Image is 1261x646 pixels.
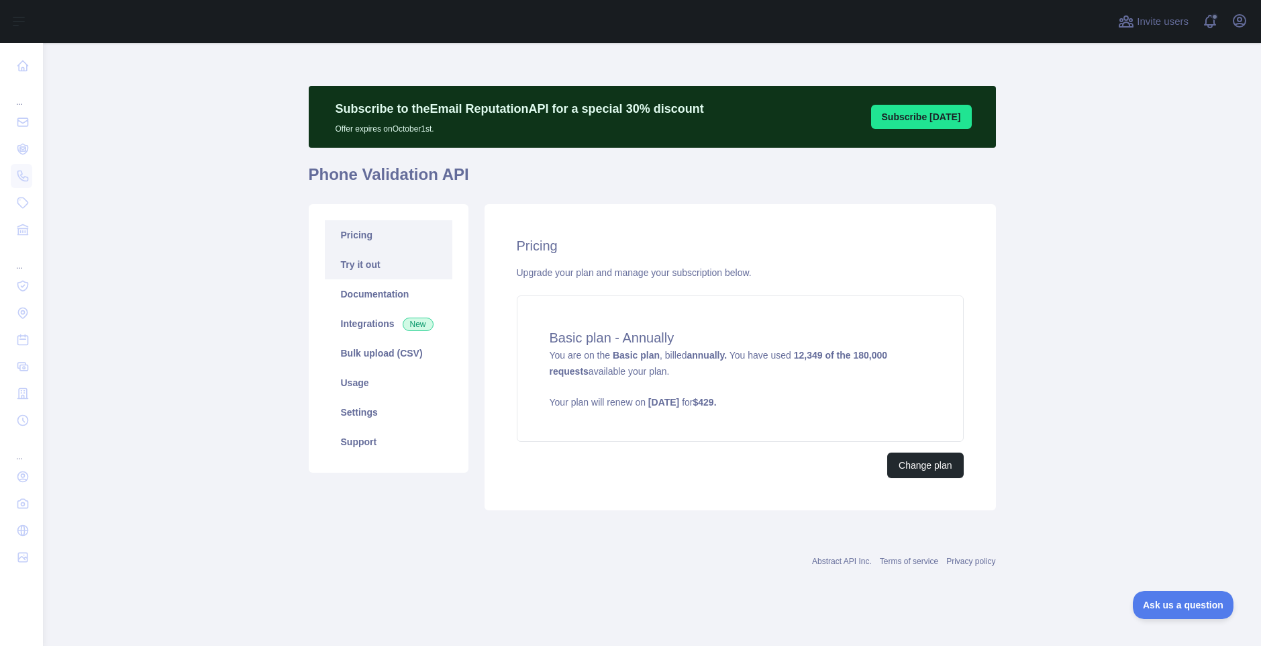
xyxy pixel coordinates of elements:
a: Abstract API Inc. [812,557,872,566]
a: Documentation [325,279,452,309]
button: Invite users [1115,11,1191,32]
a: Integrations New [325,309,452,338]
p: Offer expires on October 1st. [336,118,704,134]
strong: annually. [687,350,727,361]
a: Terms of service [880,557,938,566]
h2: Pricing [517,236,964,255]
div: ... [11,81,32,107]
iframe: Toggle Customer Support [1133,591,1234,619]
a: Settings [325,398,452,427]
span: You are on the , billed You have used available your plan. [550,350,931,409]
div: ... [11,435,32,462]
a: Privacy policy [946,557,995,566]
strong: Basic plan [613,350,660,361]
p: Your plan will renew on for [550,396,931,409]
a: Usage [325,368,452,398]
a: Support [325,427,452,457]
button: Subscribe [DATE] [871,105,972,129]
h1: Phone Validation API [309,164,996,196]
span: Invite users [1137,14,1189,30]
div: Upgrade your plan and manage your subscription below. [517,266,964,279]
a: Pricing [325,220,452,250]
div: ... [11,244,32,271]
h4: Basic plan - Annually [550,328,931,347]
span: New [403,318,434,331]
strong: $ 429 . [693,397,717,408]
p: Subscribe to the Email Reputation API for a special 30 % discount [336,99,704,118]
strong: [DATE] [648,397,679,408]
a: Try it out [325,250,452,279]
button: Change plan [887,453,963,478]
a: Bulk upload (CSV) [325,338,452,368]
